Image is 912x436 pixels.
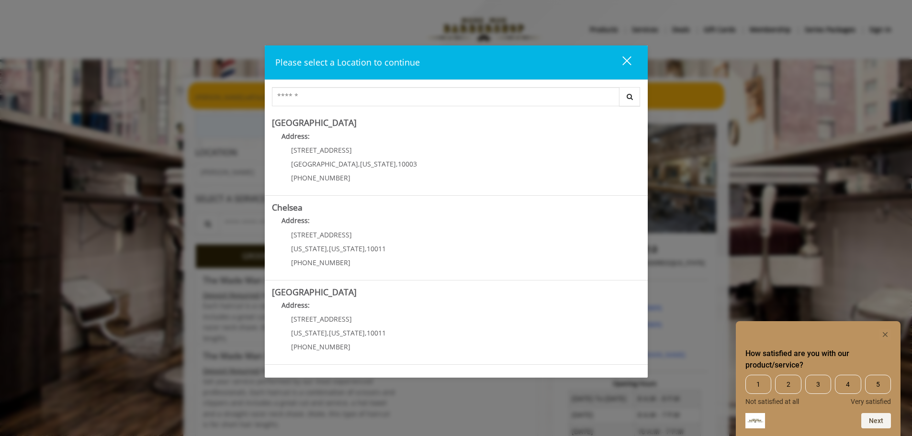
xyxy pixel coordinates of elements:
span: [STREET_ADDRESS] [291,145,352,155]
span: , [327,328,329,337]
span: [PHONE_NUMBER] [291,342,350,351]
span: Very satisfied [851,398,891,405]
div: How satisfied are you with our product/service? Select an option from 1 to 5, with 1 being Not sa... [745,329,891,428]
span: , [365,244,367,253]
span: 10011 [367,328,386,337]
span: 3 [805,375,831,394]
span: , [358,159,360,168]
input: Search Center [272,87,619,106]
span: 5 [865,375,891,394]
span: [PHONE_NUMBER] [291,173,350,182]
button: close dialog [605,53,637,72]
i: Search button [624,93,635,100]
span: [STREET_ADDRESS] [291,230,352,239]
button: Next question [861,413,891,428]
span: [PHONE_NUMBER] [291,258,350,267]
span: [US_STATE] [291,244,327,253]
b: Chelsea [272,201,303,213]
span: 4 [835,375,861,394]
b: [GEOGRAPHIC_DATA] [272,117,357,128]
div: close dialog [611,56,631,70]
b: Address: [281,216,310,225]
h2: How satisfied are you with our product/service? Select an option from 1 to 5, with 1 being Not sa... [745,348,891,371]
span: 1 [745,375,771,394]
span: Please select a Location to continue [275,56,420,68]
span: [US_STATE] [360,159,396,168]
span: 10011 [367,244,386,253]
span: , [365,328,367,337]
button: Hide survey [879,329,891,340]
span: 2 [775,375,801,394]
span: [US_STATE] [329,328,365,337]
span: [GEOGRAPHIC_DATA] [291,159,358,168]
span: Not satisfied at all [745,398,799,405]
div: Center Select [272,87,641,111]
span: 10003 [398,159,417,168]
span: [US_STATE] [329,244,365,253]
span: , [327,244,329,253]
span: [US_STATE] [291,328,327,337]
b: [GEOGRAPHIC_DATA] [272,286,357,298]
span: , [396,159,398,168]
b: Address: [281,301,310,310]
b: Flatiron [272,370,302,382]
div: How satisfied are you with our product/service? Select an option from 1 to 5, with 1 being Not sa... [745,375,891,405]
span: [STREET_ADDRESS] [291,314,352,324]
b: Address: [281,132,310,141]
